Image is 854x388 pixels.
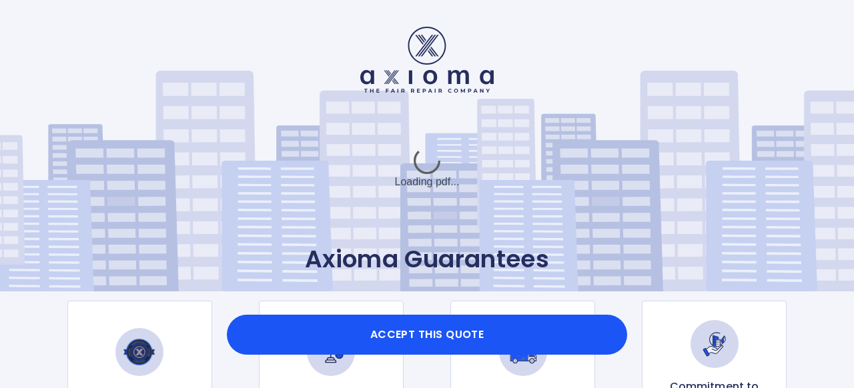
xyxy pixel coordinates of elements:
img: Commitment to Environmental Sustainability [691,320,739,368]
img: Lifetime Warranty on Repairs [115,328,163,376]
button: Accept this Quote [227,315,627,355]
div: Loading pdf... [327,135,527,202]
p: Axioma Guarantees [16,245,838,274]
img: Logo [360,27,494,93]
